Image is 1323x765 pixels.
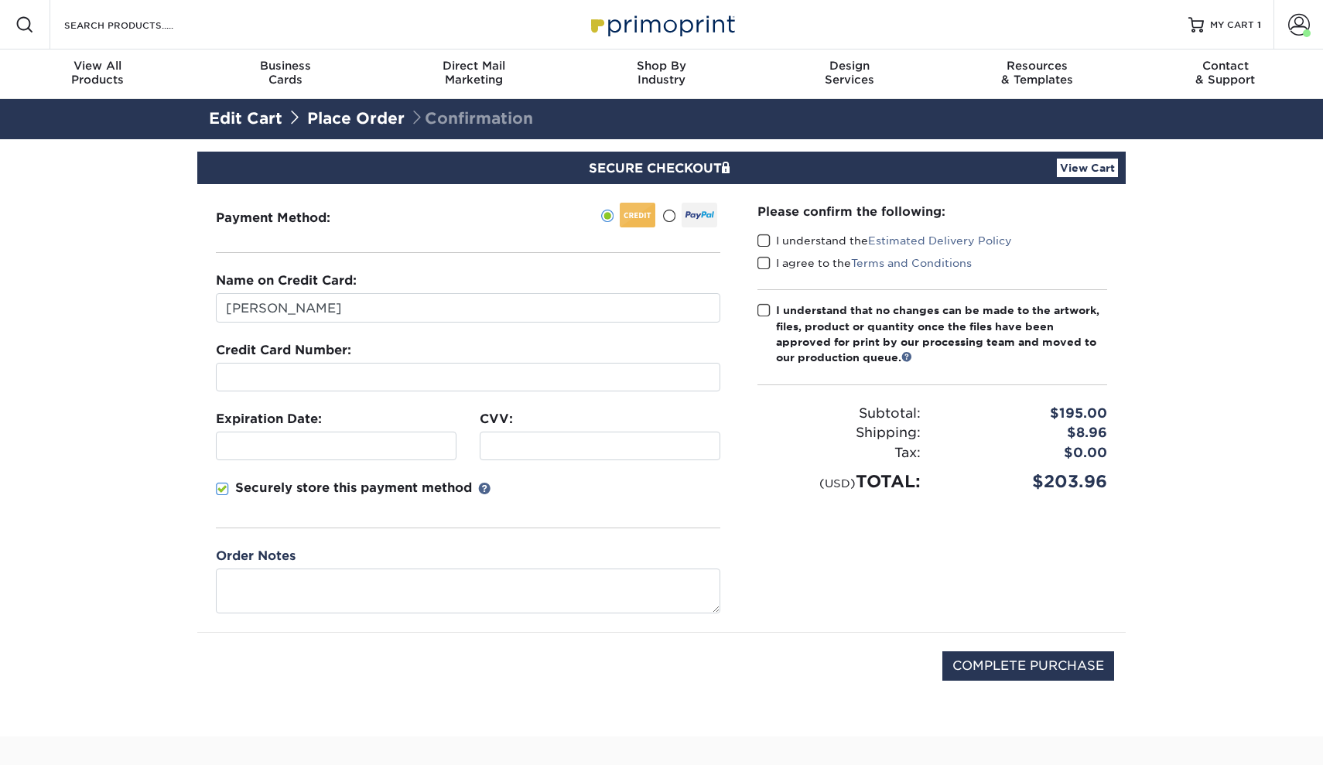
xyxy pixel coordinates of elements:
span: Confirmation [409,109,533,128]
a: Edit Cart [209,109,282,128]
a: DesignServices [755,50,943,99]
div: Industry [568,59,756,87]
div: & Support [1131,59,1319,87]
small: (USD) [819,476,856,490]
label: CVV: [480,410,513,429]
div: $8.96 [932,423,1119,443]
div: Cards [192,59,380,87]
div: Products [4,59,192,87]
span: Direct Mail [380,59,568,73]
p: Securely store this payment method [235,479,472,497]
a: Resources& Templates [943,50,1131,99]
iframe: Secure payment input frame [487,439,713,453]
label: I understand the [757,233,1012,248]
label: Name on Credit Card: [216,272,357,290]
a: BusinessCards [192,50,380,99]
a: View Cart [1057,159,1118,177]
input: SEARCH PRODUCTS..... [63,15,214,34]
h3: Payment Method: [216,210,368,225]
a: Estimated Delivery Policy [868,234,1012,247]
input: COMPLETE PURCHASE [942,651,1114,681]
iframe: Secure payment input frame [223,439,450,453]
a: Place Order [307,109,405,128]
img: Primoprint [584,8,739,41]
label: Order Notes [216,547,296,565]
div: Subtotal: [746,404,932,424]
div: Please confirm the following: [757,203,1107,220]
span: Contact [1131,59,1319,73]
div: Services [755,59,943,87]
a: View AllProducts [4,50,192,99]
a: Contact& Support [1131,50,1319,99]
iframe: Google Customer Reviews [4,718,132,760]
span: Business [192,59,380,73]
span: Design [755,59,943,73]
label: Credit Card Number: [216,341,351,360]
div: $0.00 [932,443,1119,463]
div: Marketing [380,59,568,87]
label: Expiration Date: [216,410,322,429]
span: View All [4,59,192,73]
span: SECURE CHECKOUT [589,161,734,176]
span: Shop By [568,59,756,73]
span: Resources [943,59,1131,73]
div: I understand that no changes can be made to the artwork, files, product or quantity once the file... [776,302,1107,366]
iframe: Secure payment input frame [223,370,713,384]
span: 1 [1257,19,1261,30]
div: $203.96 [932,469,1119,494]
div: Tax: [746,443,932,463]
div: TOTAL: [746,469,932,494]
input: First & Last Name [216,293,720,323]
div: Shipping: [746,423,932,443]
div: & Templates [943,59,1131,87]
a: Terms and Conditions [851,257,972,269]
a: Direct MailMarketing [380,50,568,99]
a: Shop ByIndustry [568,50,756,99]
label: I agree to the [757,255,972,271]
span: MY CART [1210,19,1254,32]
div: $195.00 [932,404,1119,424]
